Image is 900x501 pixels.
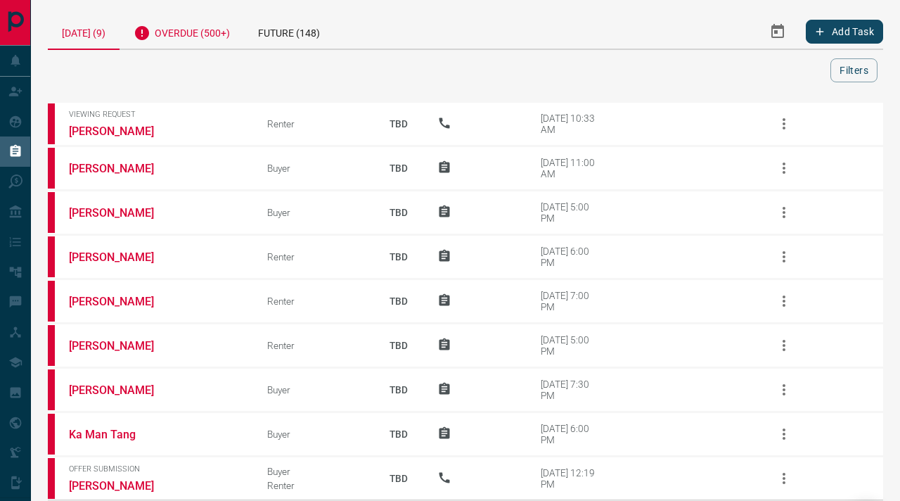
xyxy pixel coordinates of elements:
div: property.ca [48,458,55,499]
p: TBD [381,194,416,232]
a: [PERSON_NAME] [69,206,174,220]
div: Buyer [267,163,360,174]
div: [DATE] 6:00 PM [541,423,600,445]
div: [DATE] 11:00 AM [541,157,600,179]
button: Select Date Range [761,15,795,49]
p: TBD [381,326,416,364]
div: [DATE] 5:00 PM [541,334,600,357]
div: Future (148) [244,14,334,49]
div: Buyer [267,429,360,440]
button: Add Task [806,20,883,44]
a: [PERSON_NAME] [69,295,174,308]
div: property.ca [48,148,55,189]
div: [DATE] 6:00 PM [541,246,600,268]
span: Viewing Request [69,110,246,119]
div: Buyer [267,207,360,218]
div: [DATE] 7:00 PM [541,290,600,312]
div: Renter [267,118,360,129]
div: property.ca [48,369,55,410]
div: property.ca [48,325,55,366]
a: [PERSON_NAME] [69,339,174,353]
p: TBD [381,149,416,187]
div: property.ca [48,103,55,144]
div: [DATE] (9) [48,14,120,50]
div: [DATE] 12:19 PM [541,467,600,490]
div: [DATE] 10:33 AM [541,113,600,135]
div: [DATE] 7:30 PM [541,379,600,401]
a: [PERSON_NAME] [69,250,174,264]
p: TBD [381,238,416,276]
button: Filters [830,58,877,82]
a: [PERSON_NAME] [69,383,174,397]
div: property.ca [48,414,55,455]
p: TBD [381,371,416,409]
p: TBD [381,282,416,320]
p: TBD [381,415,416,453]
div: Renter [267,296,360,307]
div: Buyer [267,384,360,395]
a: Ka Man Tang [69,428,174,441]
a: [PERSON_NAME] [69,162,174,175]
div: Renter [267,340,360,351]
div: property.ca [48,236,55,277]
div: Renter [267,480,360,491]
div: Buyer [267,466,360,477]
p: TBD [381,105,416,143]
a: [PERSON_NAME] [69,479,174,493]
a: [PERSON_NAME] [69,125,174,138]
div: property.ca [48,281,55,322]
div: Renter [267,251,360,262]
span: Offer Submission [69,464,246,474]
div: Overdue (500+) [120,14,244,49]
div: [DATE] 5:00 PM [541,201,600,224]
p: TBD [381,459,416,497]
div: property.ca [48,192,55,233]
